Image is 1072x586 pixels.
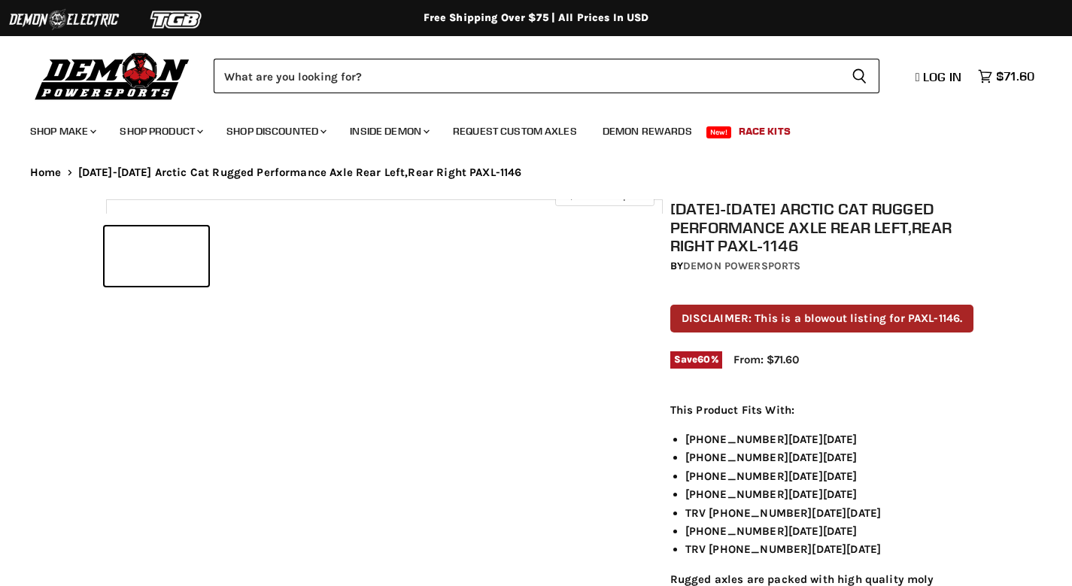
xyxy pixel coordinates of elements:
[697,354,710,365] span: 60
[685,448,974,466] li: [PHONE_NUMBER][DATE][DATE]
[591,116,703,147] a: Demon Rewards
[706,126,732,138] span: New!
[840,59,879,93] button: Search
[8,5,120,34] img: Demon Electric Logo 2
[108,116,212,147] a: Shop Product
[970,65,1042,87] a: $71.60
[909,70,970,83] a: Log in
[670,258,974,275] div: by
[923,69,961,84] span: Log in
[685,540,974,558] li: TRV [PHONE_NUMBER][DATE][DATE]
[19,110,1031,147] ul: Main menu
[727,116,802,147] a: Race Kits
[685,485,974,503] li: [PHONE_NUMBER][DATE][DATE]
[214,59,840,93] input: Search
[996,69,1034,83] span: $71.60
[670,401,974,419] p: This Product Fits With:
[670,199,974,255] h1: [DATE]-[DATE] Arctic Cat Rugged Performance Axle Rear Left,Rear Right PAXL-1146
[78,166,522,179] span: [DATE]-[DATE] Arctic Cat Rugged Performance Axle Rear Left,Rear Right PAXL-1146
[19,116,105,147] a: Shop Make
[120,5,233,34] img: TGB Logo 2
[30,49,195,102] img: Demon Powersports
[214,59,879,93] form: Product
[105,226,208,286] button: 2004-2014 Arctic Cat Rugged Performance Axle Rear Left,Rear Right PAXL-1146 thumbnail
[670,351,722,368] span: Save %
[685,504,974,522] li: TRV [PHONE_NUMBER][DATE][DATE]
[733,353,799,366] span: From: $71.60
[685,430,974,448] li: [PHONE_NUMBER][DATE][DATE]
[670,305,974,332] p: DISCLAIMER: This is a blowout listing for PAXL-1146.
[685,522,974,540] li: [PHONE_NUMBER][DATE][DATE]
[563,190,646,201] span: Click to expand
[339,116,439,147] a: Inside Demon
[30,166,62,179] a: Home
[683,260,800,272] a: Demon Powersports
[685,467,974,485] li: [PHONE_NUMBER][DATE][DATE]
[442,116,588,147] a: Request Custom Axles
[215,116,336,147] a: Shop Discounted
